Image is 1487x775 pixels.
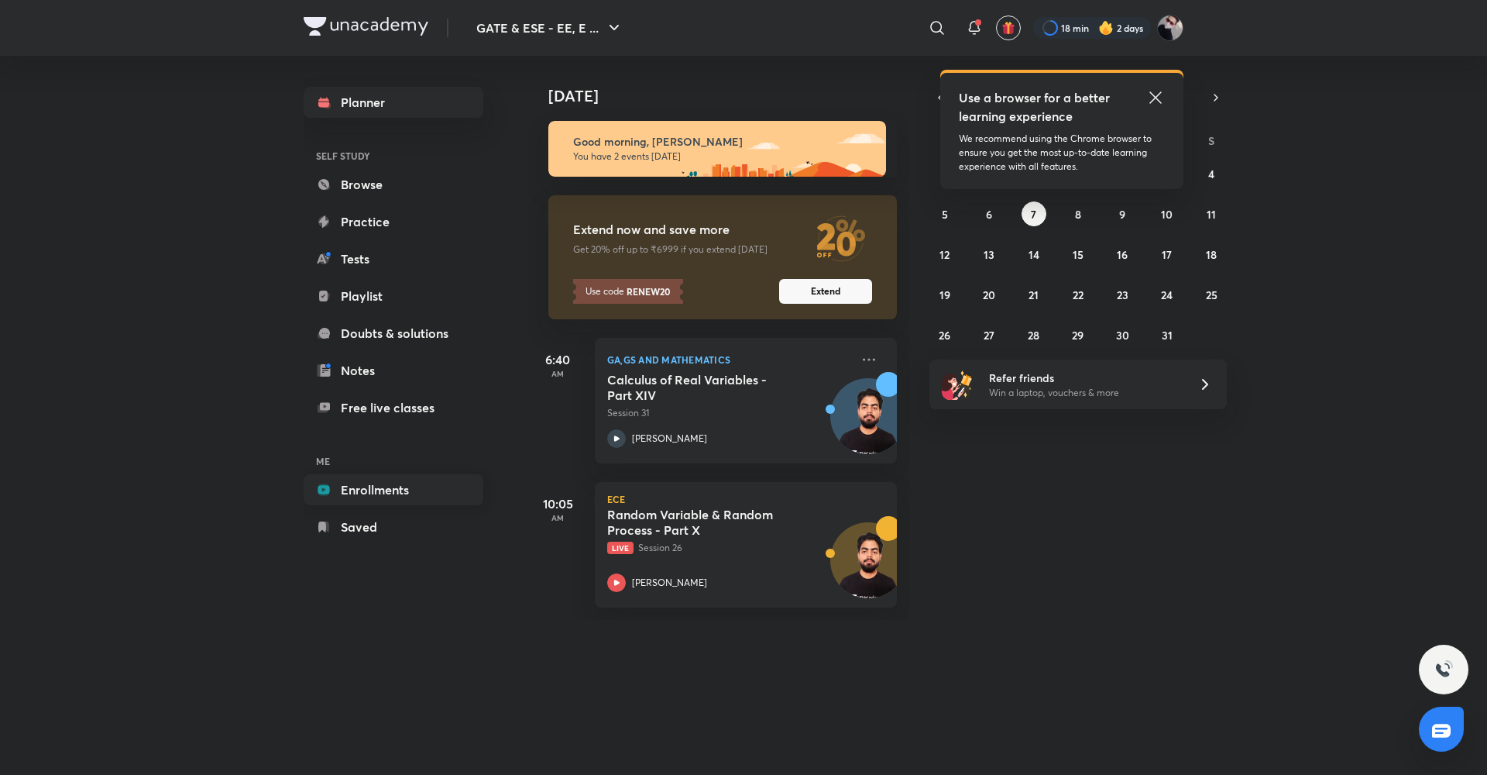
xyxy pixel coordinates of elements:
[977,282,1001,307] button: October 20, 2025
[607,406,850,420] p: Session 31
[983,288,995,302] abbr: October 20, 2025
[932,201,957,226] button: October 5, 2025
[1022,282,1046,307] button: October 21, 2025
[1161,288,1173,302] abbr: October 24, 2025
[1022,201,1046,226] button: October 7, 2025
[942,369,973,400] img: referral
[1066,242,1090,267] button: October 15, 2025
[977,201,1001,226] button: October 6, 2025
[527,350,589,369] h5: 6:40
[932,242,957,267] button: October 12, 2025
[1162,247,1172,262] abbr: October 17, 2025
[959,132,1165,174] p: We recommend using the Chrome browser to ensure you get the most up-to-date learning experience w...
[939,328,950,343] abbr: October 26, 2025
[304,448,483,474] h6: ME
[527,494,589,513] h5: 10:05
[1161,207,1173,222] abbr: October 10, 2025
[1110,201,1135,226] button: October 9, 2025
[573,150,872,163] p: You have 2 events [DATE]
[1119,207,1125,222] abbr: October 9, 2025
[1155,322,1180,347] button: October 31, 2025
[607,542,634,554] span: Live
[810,208,872,270] img: Extend now and save more
[989,370,1180,386] h6: Refer friends
[831,387,905,461] img: Avatar
[989,386,1180,400] p: Win a laptop, vouchers & more
[304,143,483,169] h6: SELF STUDY
[1029,247,1039,262] abbr: October 14, 2025
[1208,167,1214,181] abbr: October 4, 2025
[1110,242,1135,267] button: October 16, 2025
[1157,15,1183,41] img: Ashutosh Tripathi
[1207,207,1216,222] abbr: October 11, 2025
[527,513,589,522] p: AM
[304,474,483,505] a: Enrollments
[1162,328,1173,343] abbr: October 31, 2025
[1199,161,1224,186] button: October 4, 2025
[1001,21,1015,35] img: avatar
[304,392,483,423] a: Free live classes
[996,15,1021,40] button: avatar
[1073,247,1083,262] abbr: October 15, 2025
[986,207,992,222] abbr: October 6, 2025
[1155,201,1180,226] button: October 10, 2025
[977,242,1001,267] button: October 13, 2025
[1022,242,1046,267] button: October 14, 2025
[1066,282,1090,307] button: October 22, 2025
[1155,282,1180,307] button: October 24, 2025
[304,511,483,542] a: Saved
[977,322,1001,347] button: October 27, 2025
[1434,660,1453,679] img: ttu
[1073,288,1083,302] abbr: October 22, 2025
[1098,20,1114,36] img: streak
[304,206,483,237] a: Practice
[959,88,1113,126] h5: Use a browser for a better learning experience
[1029,288,1039,302] abbr: October 21, 2025
[304,17,428,36] img: Company Logo
[1028,328,1039,343] abbr: October 28, 2025
[632,576,707,590] p: [PERSON_NAME]
[1199,201,1224,226] button: October 11, 2025
[1199,242,1224,267] button: October 18, 2025
[984,328,994,343] abbr: October 27, 2025
[304,281,483,312] a: Playlist
[548,87,912,105] h4: [DATE]
[984,247,994,262] abbr: October 13, 2025
[942,207,948,222] abbr: October 5, 2025
[1066,201,1090,226] button: October 8, 2025
[304,243,483,274] a: Tests
[607,350,850,369] p: GA,GS and Mathematics
[304,318,483,349] a: Doubts & solutions
[1072,328,1083,343] abbr: October 29, 2025
[573,279,683,304] p: Use code
[779,279,872,304] button: Extend
[1110,322,1135,347] button: October 30, 2025
[573,135,872,149] h6: Good morning, [PERSON_NAME]
[624,284,671,298] strong: RENEW20
[1022,322,1046,347] button: October 28, 2025
[1155,242,1180,267] button: October 17, 2025
[304,87,483,118] a: Planner
[632,432,707,446] p: [PERSON_NAME]
[1117,247,1128,262] abbr: October 16, 2025
[932,282,957,307] button: October 19, 2025
[607,372,800,403] h5: Calculus of Real Variables - Part XIV
[831,531,905,605] img: Avatar
[573,243,810,256] p: Get 20% off up to ₹6999 if you extend [DATE]
[304,169,483,200] a: Browse
[932,322,957,347] button: October 26, 2025
[1206,288,1217,302] abbr: October 25, 2025
[1031,207,1036,222] abbr: October 7, 2025
[607,541,850,555] p: Session 26
[607,507,800,538] h5: Random Variable & Random Process - Part X
[1117,288,1128,302] abbr: October 23, 2025
[573,222,810,238] h5: Extend now and save more
[548,121,886,177] img: morning
[527,369,589,378] p: AM
[1206,247,1217,262] abbr: October 18, 2025
[1066,322,1090,347] button: October 29, 2025
[1110,282,1135,307] button: October 23, 2025
[304,17,428,40] a: Company Logo
[1199,282,1224,307] button: October 25, 2025
[304,355,483,386] a: Notes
